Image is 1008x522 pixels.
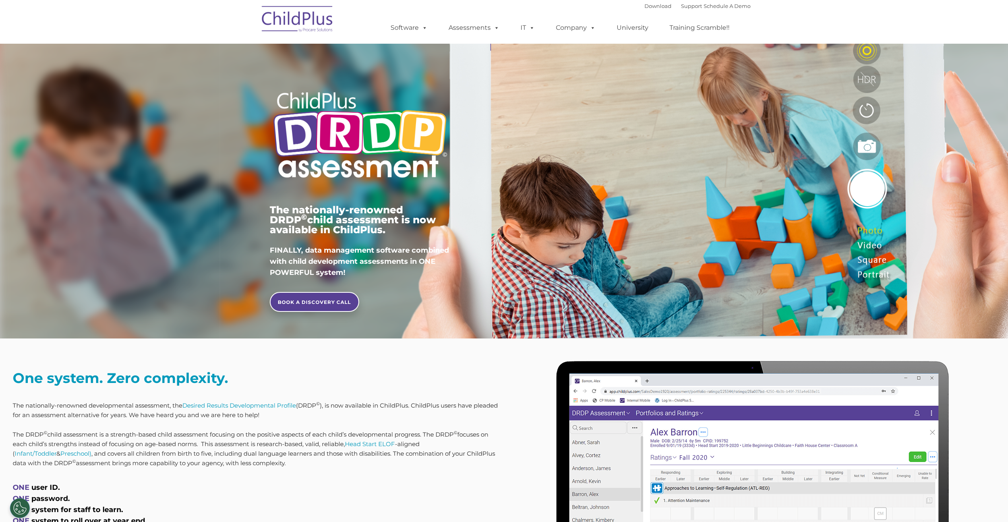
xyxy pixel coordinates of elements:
a: Company [548,20,604,36]
strong: One system. Zero complexity. [13,369,228,387]
span: ONE [13,483,29,492]
sup: © [301,213,307,222]
a: Schedule A Demo [704,3,751,9]
a: IT [513,20,543,36]
sup: © [454,430,457,435]
a: Software [383,20,435,36]
a: Infant/Toddler [15,450,56,457]
sup: © [316,401,320,406]
span: system for staff to learn. [31,505,123,514]
img: ChildPlus by Procare Solutions [258,0,337,40]
span: FINALLY, data management software combined with child development assessments in ONE POWERFUL sys... [270,246,449,277]
font: | [644,3,751,9]
span: user ID. [31,483,60,492]
a: Assessments [441,20,507,36]
sup: © [72,458,76,464]
img: Copyright - DRDP Logo Light [270,81,450,191]
sup: © [44,430,47,435]
p: The nationally-renowned developmental assessment, the (DRDP ), is now available in ChildPlus. Chi... [13,401,498,420]
a: BOOK A DISCOVERY CALL [270,292,359,312]
a: Preschool) [60,450,91,457]
a: Training Scramble!! [662,20,737,36]
a: Head Start ELOF [345,440,395,448]
span: password. [31,494,70,503]
a: Support [681,3,702,9]
span: ONE [13,494,29,503]
a: University [609,20,656,36]
button: Cookies Settings [10,498,30,518]
a: Download [644,3,671,9]
p: The DRDP child assessment is a strength-based child assessment focusing on the positive aspects o... [13,430,498,468]
span: The nationally-renowned DRDP child assessment is now available in ChildPlus. [270,204,436,236]
a: Desired Results Developmental Profile [182,402,296,409]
